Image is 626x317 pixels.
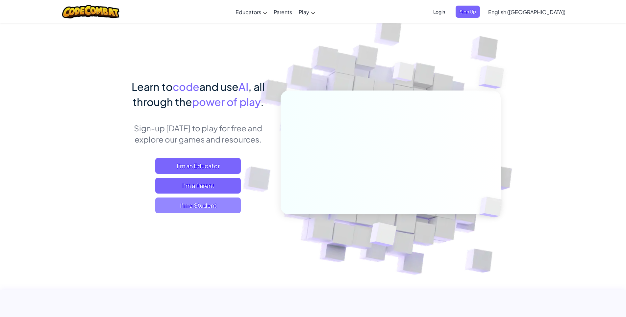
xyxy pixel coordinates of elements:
[261,95,264,108] span: .
[199,80,238,93] span: and use
[353,208,412,263] img: Overlap cubes
[485,3,569,21] a: English ([GEOGRAPHIC_DATA])
[232,3,270,21] a: Educators
[270,3,295,21] a: Parents
[429,6,449,18] button: Login
[238,80,248,93] span: AI
[488,9,565,15] span: English ([GEOGRAPHIC_DATA])
[468,183,517,231] img: Overlap cubes
[295,3,318,21] a: Play
[192,95,261,108] span: power of play
[173,80,199,93] span: code
[155,198,241,213] button: I'm a Student
[465,49,522,105] img: Overlap cubes
[380,49,427,98] img: Overlap cubes
[299,9,309,15] span: Play
[126,122,271,145] p: Sign-up [DATE] to play for free and explore our games and resources.
[456,6,480,18] button: Sign Up
[155,158,241,174] a: I'm an Educator
[62,5,120,18] img: CodeCombat logo
[236,9,261,15] span: Educators
[155,178,241,194] a: I'm a Parent
[132,80,173,93] span: Learn to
